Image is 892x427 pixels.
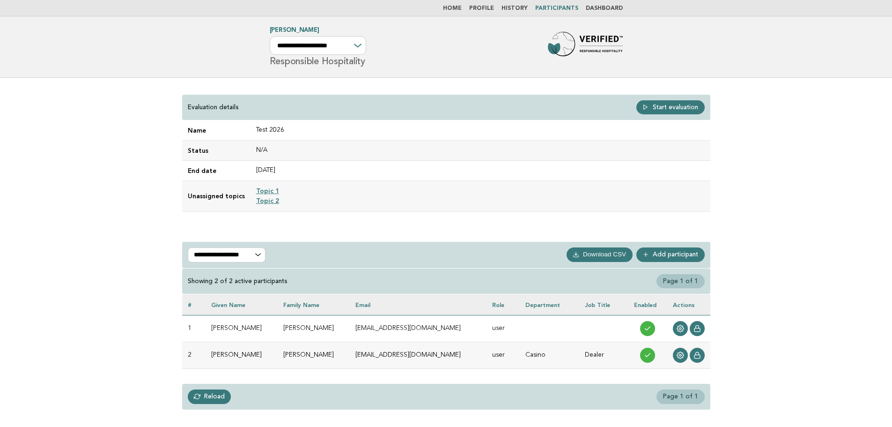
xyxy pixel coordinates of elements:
[188,277,288,285] div: Showing 2 of 2 active participants
[469,6,494,11] a: Profile
[487,294,520,315] th: Role
[182,181,251,211] td: Unassigned topics
[487,342,520,369] td: user
[501,6,528,11] a: History
[579,342,628,369] td: Dealer
[350,342,486,369] td: [EMAIL_ADDRESS][DOMAIN_NAME]
[636,100,705,114] a: Start evaluation
[350,294,486,315] th: Email
[270,27,319,33] a: [PERSON_NAME]
[487,315,520,342] td: user
[278,315,350,342] td: [PERSON_NAME]
[350,315,486,342] td: [EMAIL_ADDRESS][DOMAIN_NAME]
[182,342,206,369] td: 2
[182,161,251,181] td: End date
[443,6,462,11] a: Home
[188,103,239,112] p: Evaluation details
[278,342,350,369] td: [PERSON_NAME]
[636,247,705,262] a: Add participant
[251,120,710,141] td: Test 2026
[256,187,279,195] a: Topic 1
[535,6,578,11] a: Participants
[256,197,279,204] a: Topic 2
[548,32,623,62] img: Forbes Travel Guide
[278,294,350,315] th: Family name
[182,294,206,315] th: #
[251,141,710,161] td: N/A
[182,120,251,141] td: Name
[567,247,633,262] button: Download CSV
[188,390,231,404] a: Reload
[206,294,278,315] th: Given name
[579,294,628,315] th: Job Title
[206,315,278,342] td: [PERSON_NAME]
[628,294,667,315] th: Enabled
[270,28,366,66] h1: Responsible Hospitality
[182,315,206,342] td: 1
[520,342,579,369] td: Casino
[251,161,710,181] td: [DATE]
[520,294,579,315] th: Department
[206,342,278,369] td: [PERSON_NAME]
[182,141,251,161] td: Status
[586,6,623,11] a: Dashboard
